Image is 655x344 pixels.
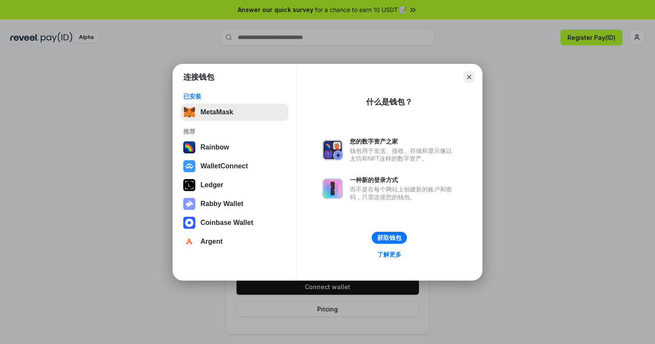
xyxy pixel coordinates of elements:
button: Rainbow [181,139,288,156]
button: 获取钱包 [372,232,407,244]
div: Rabby Wallet [200,200,243,208]
img: svg+xml,%3Csvg%20xmlns%3D%22http%3A%2F%2Fwww.w3.org%2F2000%2Fsvg%22%20fill%3D%22none%22%20viewBox... [322,140,343,160]
div: Ledger [200,181,223,189]
button: WalletConnect [181,158,288,175]
div: Rainbow [200,144,229,151]
button: Argent [181,233,288,250]
img: svg+xml,%3Csvg%20fill%3D%22none%22%20height%3D%2233%22%20viewBox%3D%220%200%2035%2033%22%20width%... [183,106,195,118]
button: Ledger [181,176,288,194]
button: Rabby Wallet [181,195,288,212]
a: 了解更多 [372,249,406,260]
div: 一种新的登录方式 [350,176,456,184]
img: svg+xml,%3Csvg%20width%3D%2228%22%20height%3D%2228%22%20viewBox%3D%220%200%2028%2028%22%20fill%3D... [183,217,195,229]
img: svg+xml,%3Csvg%20xmlns%3D%22http%3A%2F%2Fwww.w3.org%2F2000%2Fsvg%22%20fill%3D%22none%22%20viewBox... [183,198,195,210]
h1: 连接钱包 [183,72,214,82]
div: 了解更多 [377,251,401,258]
div: 钱包用于发送、接收、存储和显示像以太坊和NFT这样的数字资产。 [350,147,456,162]
img: svg+xml,%3Csvg%20xmlns%3D%22http%3A%2F%2Fwww.w3.org%2F2000%2Fsvg%22%20width%3D%2228%22%20height%3... [183,179,195,191]
button: Coinbase Wallet [181,214,288,231]
div: 获取钱包 [377,234,401,242]
img: svg+xml,%3Csvg%20width%3D%22120%22%20height%3D%22120%22%20viewBox%3D%220%200%20120%20120%22%20fil... [183,141,195,153]
button: Close [463,71,475,83]
div: Coinbase Wallet [200,219,253,227]
div: Argent [200,238,223,245]
img: svg+xml,%3Csvg%20xmlns%3D%22http%3A%2F%2Fwww.w3.org%2F2000%2Fsvg%22%20fill%3D%22none%22%20viewBox... [322,178,343,199]
div: 什么是钱包？ [366,97,412,107]
img: svg+xml,%3Csvg%20width%3D%2228%22%20height%3D%2228%22%20viewBox%3D%220%200%2028%2028%22%20fill%3D... [183,236,195,248]
div: 您的数字资产之家 [350,138,456,145]
img: svg+xml,%3Csvg%20width%3D%2228%22%20height%3D%2228%22%20viewBox%3D%220%200%2028%2028%22%20fill%3D... [183,160,195,172]
div: 已安装 [183,93,286,100]
div: WalletConnect [200,162,248,170]
div: MetaMask [200,108,233,116]
div: 推荐 [183,128,286,135]
div: 而不是在每个网站上创建新的账户和密码，只需连接您的钱包。 [350,185,456,201]
button: MetaMask [181,104,288,121]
